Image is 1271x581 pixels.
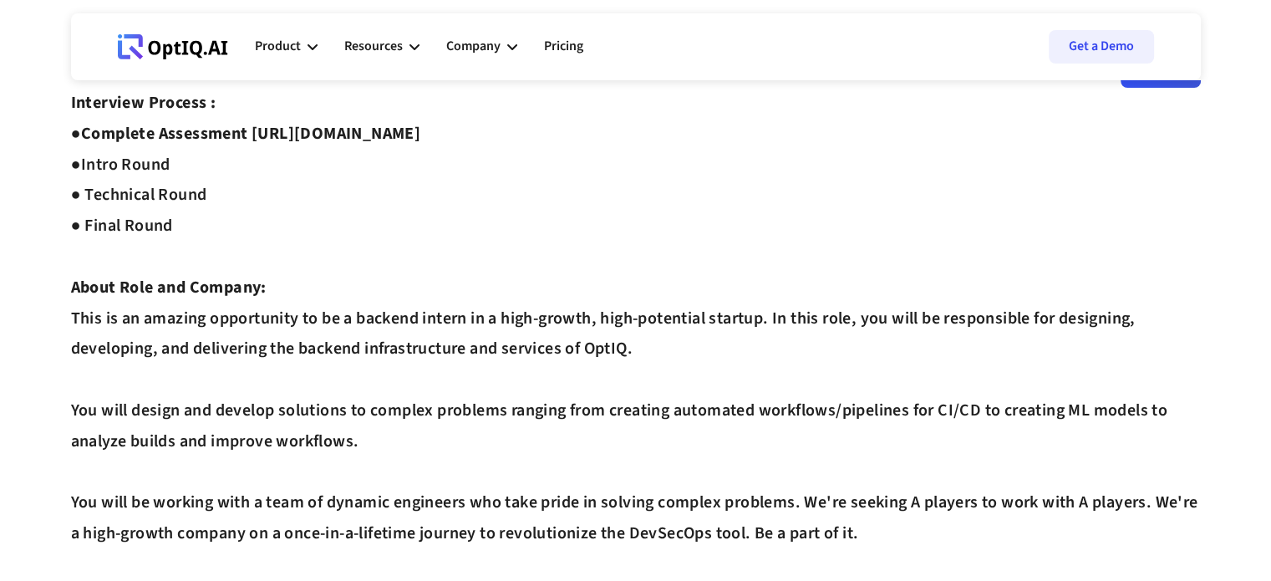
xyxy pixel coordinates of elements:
[71,122,421,176] strong: Complete Assessment [URL][DOMAIN_NAME] ●
[255,35,301,58] div: Product
[118,22,228,72] a: Webflow Homepage
[255,22,318,72] div: Product
[344,35,403,58] div: Resources
[544,22,583,72] a: Pricing
[446,22,517,72] div: Company
[71,91,216,115] strong: Interview Process :
[71,276,267,299] strong: About Role and Company:
[1049,30,1154,64] a: Get a Demo
[446,35,501,58] div: Company
[344,22,419,72] div: Resources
